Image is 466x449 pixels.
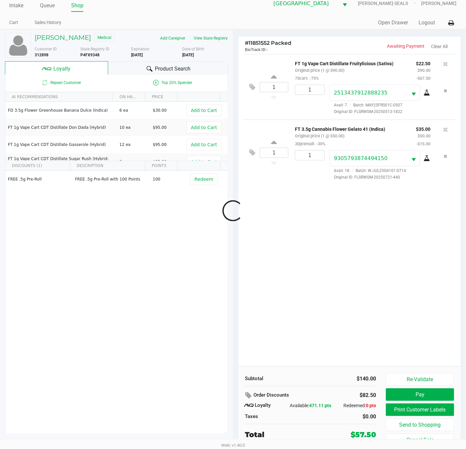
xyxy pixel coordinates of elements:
[309,403,331,408] span: 471.11 pts
[80,53,100,57] b: P4FX9348
[289,402,333,409] div: Available:
[156,33,189,43] button: Add Caregiver
[339,390,376,401] div: $82.50
[245,40,291,46] span: 11851552 Packed
[295,59,406,66] p: FT 1g Vape Cart Distillate Fruitylicious (Sativa)
[386,419,454,431] button: Send to Shopping
[35,34,91,42] h5: [PERSON_NAME]
[221,443,245,448] span: Web: v1.40.0
[35,18,61,27] a: Sales History
[245,375,306,382] div: Subtotal
[189,33,228,43] button: View State Registry
[35,47,57,51] span: Customer ID
[80,47,109,51] span: State Registry ID
[9,1,23,10] a: Intake
[182,47,204,51] span: Date of Birth
[351,429,376,440] div: $57.50
[416,59,430,66] p: $22.50
[131,53,143,57] b: [DATE]
[386,404,454,416] button: Print Customer Labels
[333,402,376,409] div: Redeemed:
[315,413,376,421] div: $0.00
[40,1,55,10] a: Queue
[131,47,150,51] span: Expiration
[71,1,83,10] a: Shop
[9,18,18,27] a: Cart
[386,373,454,386] button: Re-Validate
[245,40,248,46] span: #
[386,388,454,401] button: Pay
[350,43,425,50] p: Awaiting Payment
[431,43,448,50] button: Clear All
[182,53,194,57] b: [DATE]
[94,34,115,42] span: Medical
[35,53,48,57] b: 312898
[419,19,435,27] button: Logout
[245,402,289,409] div: Loyalty
[386,434,454,446] button: Cancel Sale
[378,19,408,27] button: Open Drawer
[266,47,268,52] span: -
[245,47,266,52] span: BioTrack ID:
[245,390,329,402] div: Order Discounts
[245,429,326,440] div: Total
[315,375,376,383] div: $140.00
[245,413,306,420] div: Taxes
[366,403,376,408] span: 0 pts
